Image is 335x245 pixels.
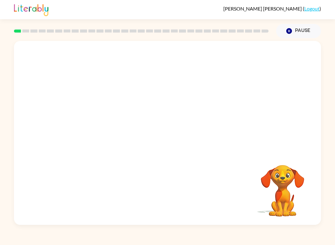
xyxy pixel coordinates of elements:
[276,24,321,38] button: Pause
[14,2,48,16] img: Literably
[223,6,303,11] span: [PERSON_NAME] [PERSON_NAME]
[304,6,319,11] a: Logout
[223,6,321,11] div: ( )
[252,155,314,217] video: Your browser must support playing .mp4 files to use Literably. Please try using another browser.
